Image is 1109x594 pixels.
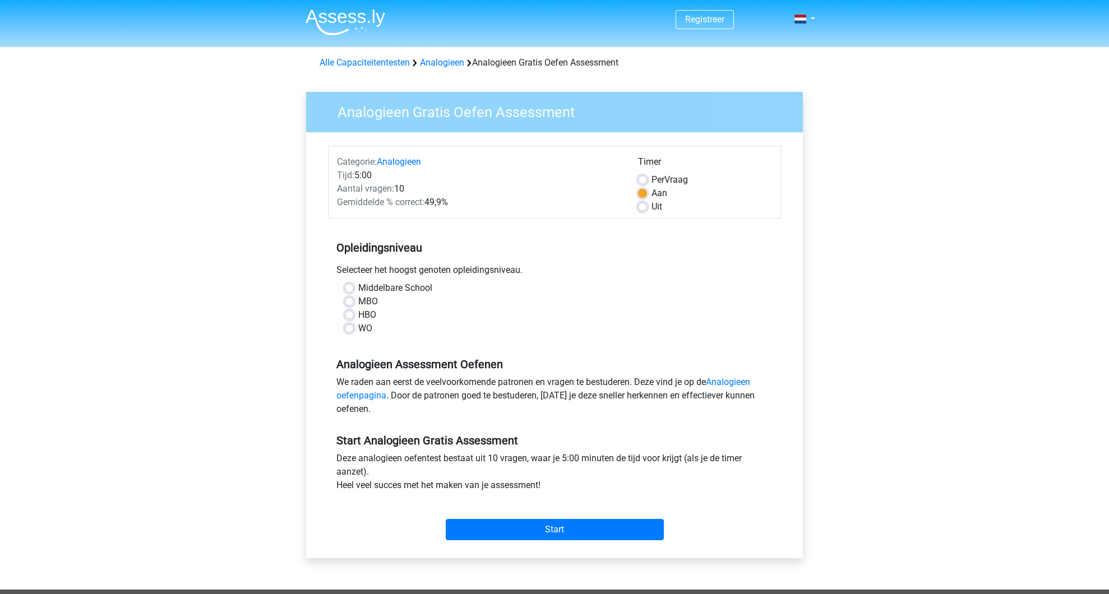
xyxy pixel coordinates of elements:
label: WO [358,322,372,335]
a: Analogieen [420,57,464,68]
label: Vraag [651,173,688,187]
img: Assessly [306,9,385,35]
div: Deze analogieen oefentest bestaat uit 10 vragen, waar je 5:00 minuten de tijd voor krijgt (als je... [328,452,781,496]
div: We raden aan eerst de veelvoorkomende patronen en vragen te bestuderen. Deze vind je op de . Door... [328,375,781,420]
div: Selecteer het hoogst genoten opleidingsniveau. [328,263,781,281]
label: HBO [358,308,376,322]
div: 10 [329,182,630,196]
h5: Analogieen Assessment Oefenen [336,358,773,371]
div: Analogieen Gratis Oefen Assessment [315,56,794,69]
span: Gemiddelde % correct: [337,197,424,207]
h5: Opleidingsniveau [336,236,773,259]
span: Aantal vragen: [337,183,394,194]
span: Categorie: [337,156,377,167]
div: 49,9% [329,196,630,209]
h5: Start Analogieen Gratis Assessment [336,434,773,447]
div: Timer [638,155,772,173]
h3: Analogieen Gratis Oefen Assessment [324,99,794,121]
span: Tijd: [337,170,354,180]
span: Per [651,174,664,185]
a: Registreer [685,14,724,25]
input: Start [446,519,664,540]
a: Alle Capaciteitentesten [320,57,410,68]
label: MBO [358,295,378,308]
label: Uit [651,200,662,214]
label: Middelbare School [358,281,432,295]
label: Aan [651,187,667,200]
a: Analogieen [377,156,421,167]
div: 5:00 [329,169,630,182]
